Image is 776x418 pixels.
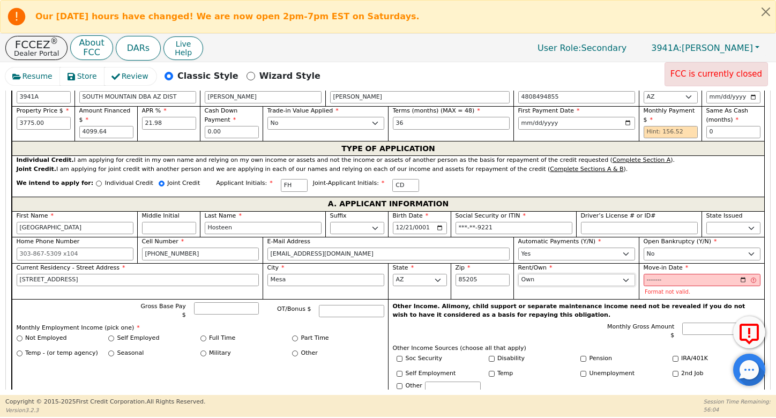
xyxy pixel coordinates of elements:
span: Cell Number [142,238,184,245]
input: YYYY-MM-DD [518,117,635,130]
span: Resume [23,71,53,82]
span: Store [77,71,97,82]
u: Complete Sections A & B [550,166,623,173]
label: 2nd Job [681,369,703,378]
label: Soc Security [406,354,442,363]
p: Wizard Style [259,70,320,83]
label: Full Time [209,334,235,343]
strong: Individual Credit. [17,156,74,163]
span: Birth Date [393,212,429,219]
span: Zip [456,264,471,271]
p: 56:04 [704,406,771,414]
input: YYYY-MM-DD [393,222,447,235]
label: Self Employed [117,334,160,343]
a: 3941A:[PERSON_NAME] [640,40,771,56]
input: YYYY-MM-DD [644,274,760,287]
p: Version 3.2.3 [5,406,205,414]
p: Copyright © 2015- 2025 First Credit Corporation. [5,398,205,407]
span: Terms (months) (MAX = 48) [393,107,475,114]
span: Move-in Date [644,264,689,271]
label: Pension [590,354,612,363]
input: YYYY-MM-DD [706,91,760,104]
p: Individual Credit [105,179,153,188]
span: Suffix [330,212,347,219]
span: Help [175,48,192,57]
p: Classic Style [177,70,238,83]
button: Resume [5,68,61,85]
p: Other Income. Alimony, child support or separate maintenance income need not be revealed if you d... [393,302,760,320]
p: About [79,39,104,47]
sup: ® [50,36,58,46]
span: First Payment Date [518,107,580,114]
button: Report Error to FCC [733,316,765,348]
p: Joint Credit [167,179,200,188]
span: OT/Bonus $ [277,305,311,312]
span: TYPE OF APPLICATION [341,141,435,155]
input: 303-867-5309 x104 [17,248,133,260]
button: LiveHelp [163,36,203,60]
span: Current Residency - Street Address [17,264,125,271]
span: Gross Base Pay $ [141,303,186,319]
p: FCCEZ [14,39,59,50]
span: Last Name [205,212,242,219]
input: Y/N [673,356,678,362]
input: 0 [706,126,760,139]
button: FCCEZ®Dealer Portal [5,36,68,60]
label: Self Employment [406,369,456,378]
span: Monthly Gross Amount $ [607,323,674,339]
label: Temp [497,369,513,378]
label: Other [301,349,318,358]
div: I am applying for joint credit with another person and we are applying in each of our names and r... [17,165,760,174]
input: 303-867-5309 x104 [142,248,259,260]
span: We intend to apply for: [17,179,94,197]
p: FCC [79,48,104,57]
span: Amount Financed $ [79,107,131,123]
span: All Rights Reserved. [146,398,205,405]
span: Driver’s License # or ID# [581,212,656,219]
span: [PERSON_NAME] [651,43,753,53]
span: FCC is currently closed [670,69,762,79]
span: Cash Down Payment [205,107,238,123]
a: User Role:Secondary [527,38,637,58]
p: Other Income Sources (choose all that apply) [393,344,760,353]
button: Store [60,68,105,85]
span: Property Price $ [17,107,69,114]
span: Middle Initial [142,212,180,219]
span: Applicant Initials: [216,180,273,186]
button: Close alert [756,1,775,23]
p: Session Time Remaining: [704,398,771,406]
input: 90210 [456,274,510,287]
p: Secondary [527,38,637,58]
p: Dealer Portal [14,50,59,57]
input: 000-00-0000 [456,222,572,235]
input: Y/N [489,371,495,377]
button: Review [105,68,156,85]
span: Review [122,71,148,82]
p: Monthly Employment Income (pick one) [17,324,384,333]
span: Monthly Payment $ [644,107,695,123]
span: Live [175,40,192,48]
span: Rent/Own [518,264,553,271]
input: Hint: 156.52 [644,126,698,139]
span: First Name [17,212,54,219]
span: City [267,264,285,271]
input: Y/N [489,356,495,362]
span: Same As Cash (months) [706,107,749,123]
span: User Role : [538,43,581,53]
input: Y/N [580,356,586,362]
label: Other [406,382,422,391]
span: State Issued [706,212,743,219]
u: Complete Section A [613,156,670,163]
input: xx.xx% [142,117,196,130]
button: DARs [116,36,161,61]
span: A. APPLICANT INFORMATION [328,197,449,211]
label: Temp - (or temp agency) [25,349,98,358]
label: Part Time [301,334,329,343]
input: Y/N [397,356,402,362]
span: Home Phone Number [17,238,80,245]
span: Open Bankruptcy (Y/N) [644,238,717,245]
button: AboutFCC [70,35,113,61]
strong: Joint Credit. [17,166,56,173]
